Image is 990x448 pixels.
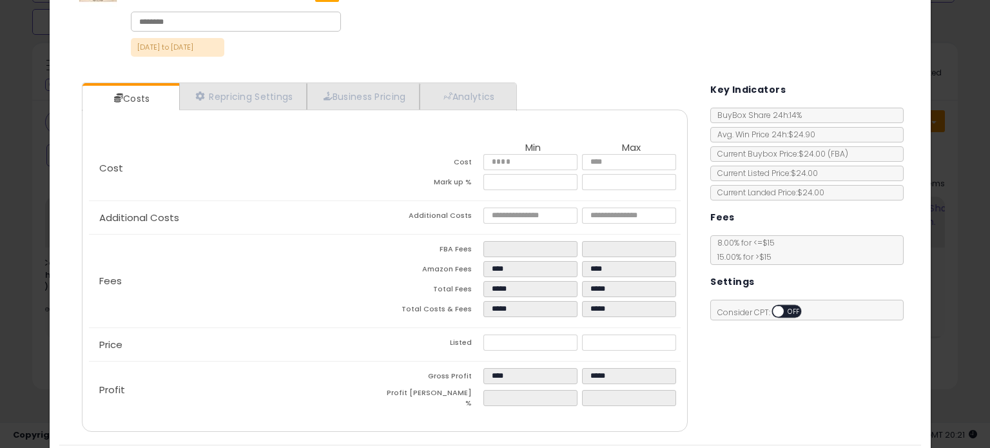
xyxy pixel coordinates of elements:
h5: Settings [710,274,754,290]
td: Mark up % [385,174,483,194]
a: Business Pricing [307,83,420,110]
p: Additional Costs [89,213,385,223]
td: Listed [385,335,483,355]
span: OFF [784,306,804,317]
td: Amazon Fees [385,261,483,281]
p: Cost [89,163,385,173]
span: 15.00 % for > $15 [711,251,772,262]
span: BuyBox Share 24h: 14% [711,110,802,121]
span: Current Buybox Price: [711,148,848,159]
h5: Fees [710,209,735,226]
td: Total Costs & Fees [385,301,483,321]
p: Price [89,340,385,350]
span: $24.00 [799,148,848,159]
td: Cost [385,154,483,174]
td: Total Fees [385,281,483,301]
span: Consider CPT: [711,307,819,318]
p: Profit [89,385,385,395]
h5: Key Indicators [710,82,786,98]
a: Costs [82,86,178,112]
span: Avg. Win Price 24h: $24.90 [711,129,815,140]
span: ( FBA ) [828,148,848,159]
span: 8.00 % for <= $15 [711,237,775,262]
a: Repricing Settings [179,83,307,110]
th: Max [582,142,681,154]
span: Current Listed Price: $24.00 [711,168,818,179]
td: FBA Fees [385,241,483,261]
a: Analytics [420,83,515,110]
span: Current Landed Price: $24.00 [711,187,824,198]
th: Min [483,142,582,154]
p: [DATE] to [DATE] [131,38,224,57]
td: Gross Profit [385,368,483,388]
p: Fees [89,276,385,286]
td: Profit [PERSON_NAME] % [385,388,483,412]
td: Additional Costs [385,208,483,228]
